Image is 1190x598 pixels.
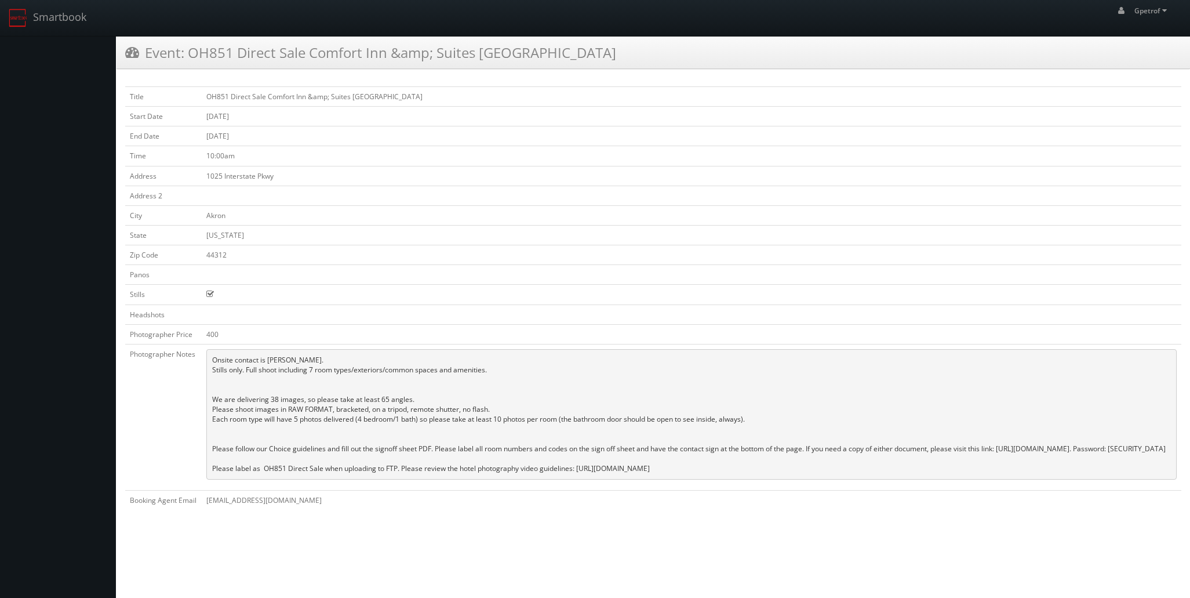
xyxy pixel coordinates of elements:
td: [EMAIL_ADDRESS][DOMAIN_NAME] [202,490,1181,510]
td: City [125,205,202,225]
span: Gpetrof [1134,6,1170,16]
td: 44312 [202,245,1181,265]
td: [DATE] [202,126,1181,146]
td: State [125,225,202,245]
td: Stills [125,285,202,305]
td: [DATE] [202,107,1181,126]
pre: Onsite contact is [PERSON_NAME]. Stills only. Full shoot including 7 room types/exteriors/common ... [206,349,1177,480]
td: Zip Code [125,245,202,265]
td: Address 2 [125,186,202,205]
td: Panos [125,265,202,285]
td: Akron [202,205,1181,225]
td: Start Date [125,107,202,126]
td: Address [125,166,202,186]
td: OH851 Direct Sale Comfort Inn &amp; Suites [GEOGRAPHIC_DATA] [202,87,1181,107]
td: Time [125,146,202,166]
td: 400 [202,324,1181,344]
td: 10:00am [202,146,1181,166]
td: Headshots [125,305,202,324]
td: 1025 Interstate Pkwy [202,166,1181,186]
h3: Event: OH851 Direct Sale Comfort Inn &amp; Suites [GEOGRAPHIC_DATA] [125,42,616,63]
td: End Date [125,126,202,146]
td: [US_STATE] [202,225,1181,245]
td: Title [125,87,202,107]
td: Photographer Price [125,324,202,344]
td: Photographer Notes [125,344,202,490]
img: smartbook-logo.png [9,9,27,27]
td: Booking Agent Email [125,490,202,510]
